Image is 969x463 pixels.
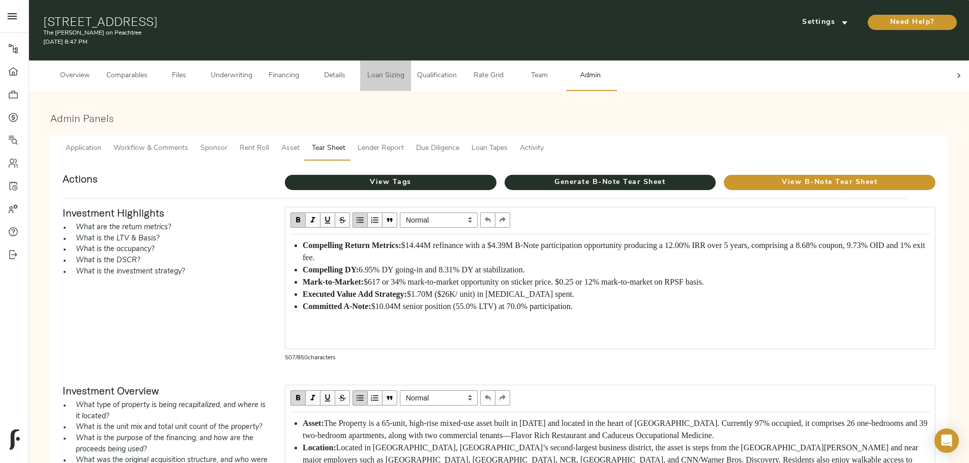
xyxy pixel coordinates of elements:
[571,70,609,82] span: Admin
[66,142,101,155] span: Application
[383,390,397,406] button: Blockquote
[303,290,407,298] span: Executed Value Add Strategy:
[303,419,929,440] span: The Property is a 65-unit, high-rise mixed-use asset built in [DATE] and located in the heart of ...
[359,265,525,274] span: 6.95% DY going-in and 8.31% DY at stabilization.
[265,70,303,82] span: Financing
[71,266,269,277] li: What is the investment strategy?
[366,70,405,82] span: Loan Sizing
[495,212,510,228] button: Redo
[407,290,574,298] span: $1.70M ($26K/ unit) in [MEDICAL_DATA] spent.
[358,142,404,155] span: Lender Report
[10,429,20,450] img: logo
[368,390,383,406] button: OL
[520,70,559,82] span: Team
[106,70,148,82] span: Comparables
[312,142,345,155] span: Tear Sheet
[50,112,948,124] h3: Admin Panels
[63,172,98,185] strong: Actions
[480,212,495,228] button: Undo
[724,176,935,189] span: View B-Note Tear Sheet
[306,212,320,228] button: Italic
[469,70,508,82] span: Rate Grid
[797,16,853,29] span: Settings
[400,212,478,228] span: Normal
[285,353,935,362] p: 507 / 850 characters
[303,241,927,262] span: $14.44M refinance with a $4.39M B-Note participation opportunity producing a 12.00% IRR over 5 ye...
[211,70,252,82] span: Underwriting
[724,175,935,190] button: View B-Note Tear Sheet
[505,176,716,189] span: Generate B-Note Tear Sheet
[417,70,457,82] span: Qualification
[480,390,495,406] button: Undo
[43,38,651,47] p: [DATE] 8:47 PM
[335,212,350,228] button: Strikethrough
[113,142,188,155] span: Workflow & Comments
[160,70,198,82] span: Files
[878,16,947,29] span: Need Help?
[353,390,368,406] button: UL
[290,212,306,228] button: Bold
[371,302,573,311] span: $10.04M senior position (55.0% LTV) at 70.0% participation.
[320,390,335,406] button: Underline
[306,390,320,406] button: Italic
[303,443,336,452] span: Location:
[285,176,496,189] span: View Tags
[43,28,651,38] p: The [PERSON_NAME] on Peachtree
[520,142,544,155] span: Activity
[43,14,651,28] h1: [STREET_ADDRESS]
[868,15,957,30] button: Need Help?
[368,212,383,228] button: OL
[63,384,159,397] strong: Investment Overview
[472,142,508,155] span: Loan Tapes
[71,255,269,266] li: What is the DSCR?
[71,233,269,244] li: What is the LTV & Basis?
[505,175,716,190] button: Generate B-Note Tear Sheet
[400,390,478,406] select: Block type
[934,428,959,453] div: Open Intercom Messenger
[495,390,510,406] button: Redo
[400,212,478,228] select: Block type
[303,265,359,274] span: Compelling DY:
[335,390,350,406] button: Strikethrough
[71,400,269,422] li: What type of property is being recapitalized, and where is it located?
[320,212,335,228] button: Underline
[281,142,300,155] span: Asset
[71,422,269,433] li: What is the unit mix and total unit count of the property?
[286,235,934,317] div: Edit text
[71,222,269,233] li: What are the return metrics?
[353,212,368,228] button: UL
[416,142,459,155] span: Due Diligence
[303,241,401,250] span: Compelling Return Metrics:
[303,277,364,286] span: Mark-to-Market:
[400,390,478,406] span: Normal
[303,302,371,311] span: Committed A-Note:
[240,142,269,155] span: Rent Roll
[55,70,94,82] span: Overview
[315,70,354,82] span: Details
[285,175,496,190] button: View Tags
[303,419,324,427] span: Asset:
[71,244,269,255] li: What is the occupancy?
[290,390,306,406] button: Bold
[71,433,269,455] li: What is the purpose of the financing, and how are the proceeds being used?
[63,206,164,219] strong: Investment Highlights
[200,142,227,155] span: Sponsor
[787,15,863,30] button: Settings
[364,277,704,286] span: $617 or 34% mark-to-market opportunity on sticker price. $0.25 or 12% mark-to-market on RPSF basis.
[383,212,397,228] button: Blockquote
